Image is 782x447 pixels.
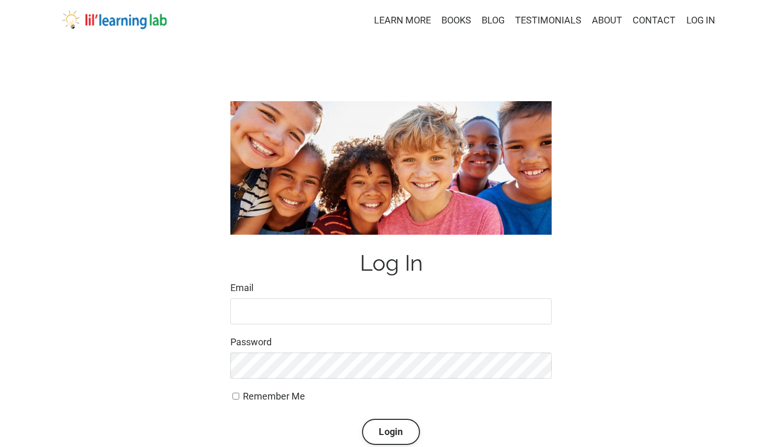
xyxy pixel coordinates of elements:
[374,13,431,28] a: LEARN MORE
[441,13,471,28] a: BOOKS
[515,13,581,28] a: TESTIMONIALS
[230,250,552,276] h1: Log In
[243,391,305,402] span: Remember Me
[592,13,622,28] a: ABOUT
[482,13,505,28] a: BLOG
[633,13,675,28] a: CONTACT
[686,15,715,26] a: LOG IN
[230,335,552,350] label: Password
[232,393,239,400] input: Remember Me
[362,419,419,445] button: Login
[230,281,552,296] label: Email
[62,10,167,29] img: lil' learning lab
